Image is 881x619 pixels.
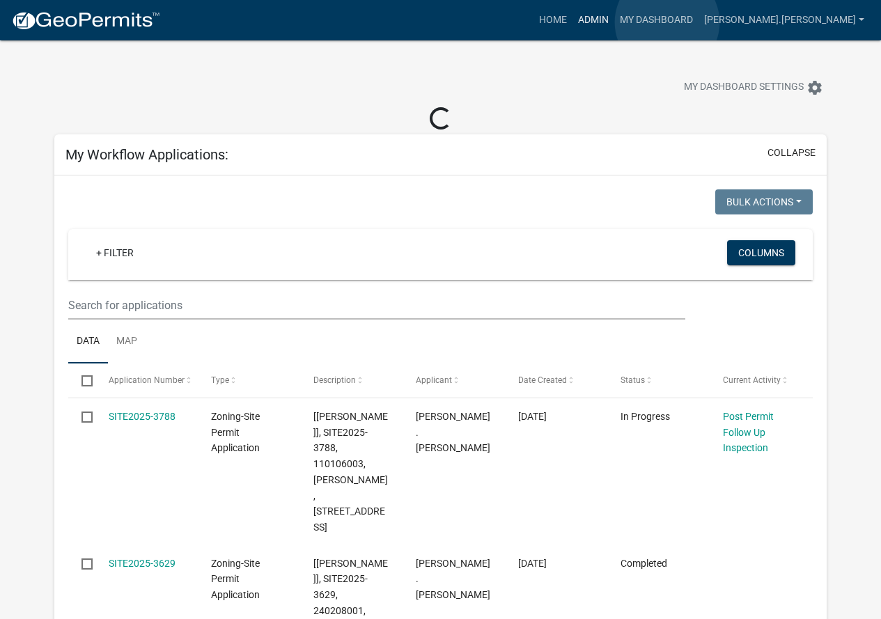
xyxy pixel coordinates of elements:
[85,240,145,265] a: + Filter
[108,320,146,364] a: Map
[621,411,670,422] span: In Progress
[109,375,185,385] span: Application Number
[198,363,300,397] datatable-header-cell: Type
[806,79,823,96] i: settings
[65,146,228,163] h5: My Workflow Applications:
[673,74,834,101] button: My Dashboard Settingssettings
[614,7,699,33] a: My Dashboard
[723,375,781,385] span: Current Activity
[416,558,490,601] span: nicole.bradbury
[727,240,795,265] button: Columns
[95,363,198,397] datatable-header-cell: Application Number
[621,375,645,385] span: Status
[313,375,356,385] span: Description
[699,7,870,33] a: [PERSON_NAME].[PERSON_NAME]
[109,558,176,569] a: SITE2025-3629
[518,558,547,569] span: 05/21/2025
[300,363,403,397] datatable-header-cell: Description
[211,411,260,454] span: Zoning-Site Permit Application
[505,363,607,397] datatable-header-cell: Date Created
[403,363,505,397] datatable-header-cell: Applicant
[68,320,108,364] a: Data
[211,375,229,385] span: Type
[313,411,388,533] span: [Tyler Lindsay], SITE2025-3788, 110106003, LEVI MILLER, 44595 ST HWY 87
[710,363,812,397] datatable-header-cell: Current Activity
[68,363,95,397] datatable-header-cell: Select
[109,411,176,422] a: SITE2025-3788
[518,375,567,385] span: Date Created
[518,411,547,422] span: 08/11/2025
[68,291,685,320] input: Search for applications
[621,558,667,569] span: Completed
[416,411,490,454] span: nicole.bradbury
[533,7,572,33] a: Home
[715,189,813,214] button: Bulk Actions
[767,146,816,160] button: collapse
[607,363,710,397] datatable-header-cell: Status
[684,79,804,96] span: My Dashboard Settings
[572,7,614,33] a: Admin
[723,411,774,454] a: Post Permit Follow Up Inspection
[416,375,452,385] span: Applicant
[211,558,260,601] span: Zoning-Site Permit Application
